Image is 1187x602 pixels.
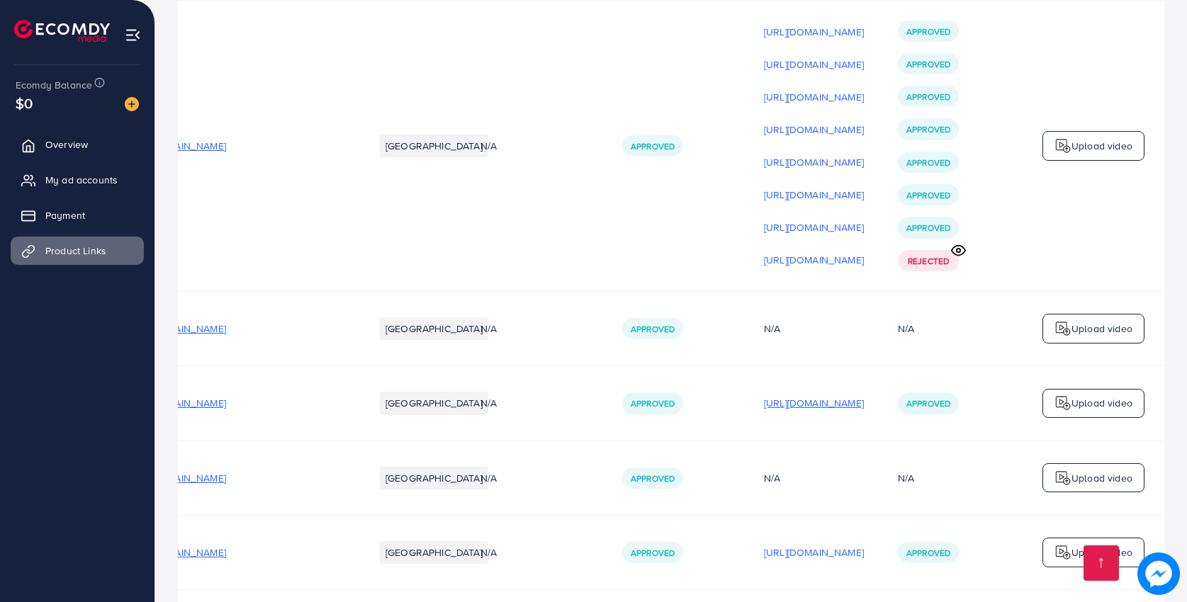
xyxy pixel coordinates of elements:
span: N/A [480,471,497,485]
li: [GEOGRAPHIC_DATA] [380,392,488,414]
img: logo [1054,320,1071,337]
li: [GEOGRAPHIC_DATA] [380,541,488,564]
p: [URL][DOMAIN_NAME] [764,251,864,268]
span: Payment [45,208,85,222]
span: Rejected [908,255,949,267]
li: [GEOGRAPHIC_DATA] [380,317,488,340]
p: Upload video [1071,544,1132,561]
span: $0 [16,93,33,113]
a: Product Links [11,237,144,265]
span: Approved [906,123,950,135]
span: Approved [906,397,950,409]
span: Approved [906,91,950,103]
span: Approved [631,140,675,152]
p: Upload video [1071,394,1132,411]
span: Approved [906,58,950,70]
img: logo [1054,470,1071,487]
span: Approved [906,189,950,201]
div: N/A [764,322,864,336]
span: Product Links [45,244,106,258]
span: Ecomdy Balance [16,78,92,92]
img: logo [1054,137,1071,154]
p: [URL][DOMAIN_NAME] [764,394,864,411]
img: image [1137,552,1180,595]
span: Approved [906,222,950,234]
span: Overview [45,137,88,152]
img: image [125,97,139,111]
span: Approved [906,157,950,169]
a: Payment [11,201,144,229]
p: Upload video [1071,470,1132,487]
li: [GEOGRAPHIC_DATA] [380,467,488,489]
span: Approved [631,472,675,484]
span: My ad accounts [45,173,118,187]
p: [URL][DOMAIN_NAME] [764,23,864,40]
div: N/A [898,322,914,336]
p: [URL][DOMAIN_NAME] [764,544,864,561]
span: N/A [480,545,497,560]
span: Approved [631,323,675,335]
img: logo [14,20,110,42]
p: [URL][DOMAIN_NAME] [764,56,864,73]
img: menu [125,27,141,43]
p: [URL][DOMAIN_NAME] [764,89,864,106]
p: Upload video [1071,320,1132,337]
span: N/A [480,396,497,410]
a: My ad accounts [11,166,144,194]
div: N/A [764,471,864,485]
span: Approved [631,397,675,409]
p: Upload video [1071,137,1132,154]
span: Approved [906,25,950,38]
div: N/A [898,471,914,485]
li: [GEOGRAPHIC_DATA] [380,135,488,157]
img: logo [1054,544,1071,561]
a: Overview [11,130,144,159]
p: [URL][DOMAIN_NAME] [764,121,864,138]
p: [URL][DOMAIN_NAME] [764,154,864,171]
span: N/A [480,139,497,153]
p: [URL][DOMAIN_NAME] [764,186,864,203]
span: N/A [480,322,497,336]
img: logo [1054,394,1071,411]
p: [URL][DOMAIN_NAME] [764,219,864,236]
span: Approved [631,547,675,559]
span: Approved [906,547,950,559]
